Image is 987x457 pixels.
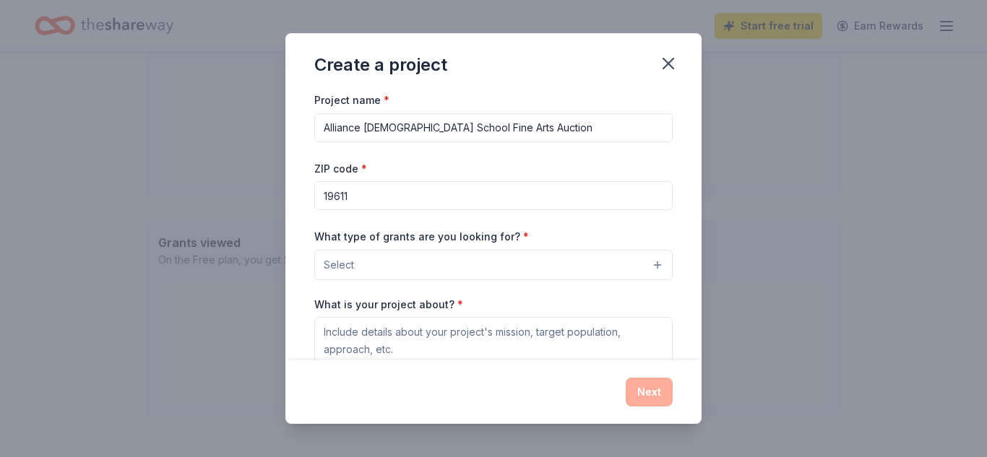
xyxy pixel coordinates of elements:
[324,256,354,274] span: Select
[314,162,367,176] label: ZIP code
[314,93,389,108] label: Project name
[314,113,673,142] input: After school program
[314,297,463,312] label: What is your project about?
[314,53,447,77] div: Create a project
[314,250,673,280] button: Select
[314,181,673,210] input: 12345 (U.S. only)
[314,230,529,244] label: What type of grants are you looking for?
